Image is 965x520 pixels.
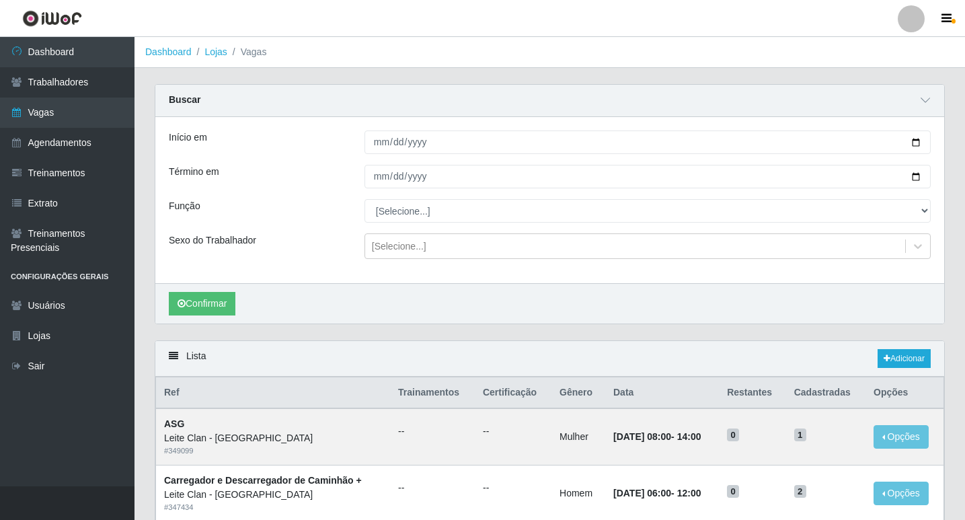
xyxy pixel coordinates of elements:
[613,431,701,442] strong: -
[164,488,382,502] div: Leite Clan - [GEOGRAPHIC_DATA]
[169,233,256,248] label: Sexo do Trabalhador
[794,429,806,442] span: 1
[372,239,426,254] div: [Selecione...]
[613,488,671,498] time: [DATE] 06:00
[551,408,605,465] td: Mulher
[483,481,543,495] ul: --
[475,377,551,409] th: Certificação
[134,37,965,68] nav: breadcrumb
[794,485,806,498] span: 2
[727,429,739,442] span: 0
[227,45,267,59] li: Vagas
[145,46,192,57] a: Dashboard
[164,431,382,445] div: Leite Clan - [GEOGRAPHIC_DATA]
[22,10,82,27] img: CoreUI Logo
[677,488,701,498] time: 12:00
[398,424,467,439] ul: --
[605,377,719,409] th: Data
[164,475,362,486] strong: Carregador e Descarregador de Caminhão +
[390,377,475,409] th: Trainamentos
[613,488,701,498] strong: -
[874,425,929,449] button: Opções
[398,481,467,495] ul: --
[878,349,931,368] a: Adicionar
[169,94,200,105] strong: Buscar
[164,445,382,457] div: # 349099
[613,431,671,442] time: [DATE] 08:00
[874,482,929,505] button: Opções
[786,377,865,409] th: Cadastradas
[551,377,605,409] th: Gênero
[483,424,543,439] ul: --
[169,199,200,213] label: Função
[727,485,739,498] span: 0
[155,341,944,377] div: Lista
[164,418,184,429] strong: ASG
[865,377,943,409] th: Opções
[364,131,931,154] input: 00/00/0000
[169,131,207,145] label: Início em
[169,165,219,179] label: Término em
[364,165,931,188] input: 00/00/0000
[719,377,786,409] th: Restantes
[156,377,391,409] th: Ref
[169,292,235,315] button: Confirmar
[204,46,227,57] a: Lojas
[677,431,701,442] time: 14:00
[164,502,382,513] div: # 347434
